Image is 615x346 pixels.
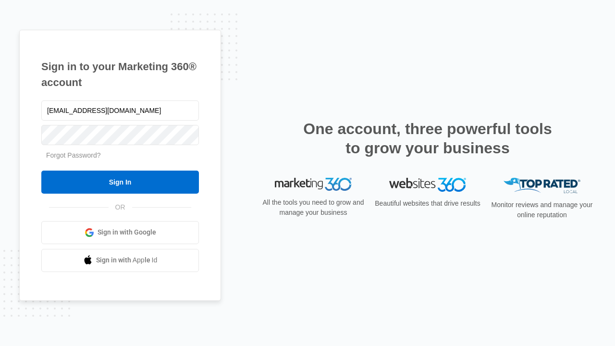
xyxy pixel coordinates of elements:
[98,227,156,237] span: Sign in with Google
[275,178,352,191] img: Marketing 360
[41,249,199,272] a: Sign in with Apple Id
[109,202,132,212] span: OR
[41,100,199,121] input: Email
[389,178,466,192] img: Websites 360
[300,119,555,158] h2: One account, three powerful tools to grow your business
[488,200,596,220] p: Monitor reviews and manage your online reputation
[46,151,101,159] a: Forgot Password?
[41,171,199,194] input: Sign In
[41,59,199,90] h1: Sign in to your Marketing 360® account
[259,198,367,218] p: All the tools you need to grow and manage your business
[96,255,158,265] span: Sign in with Apple Id
[41,221,199,244] a: Sign in with Google
[374,198,481,209] p: Beautiful websites that drive results
[504,178,580,194] img: Top Rated Local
